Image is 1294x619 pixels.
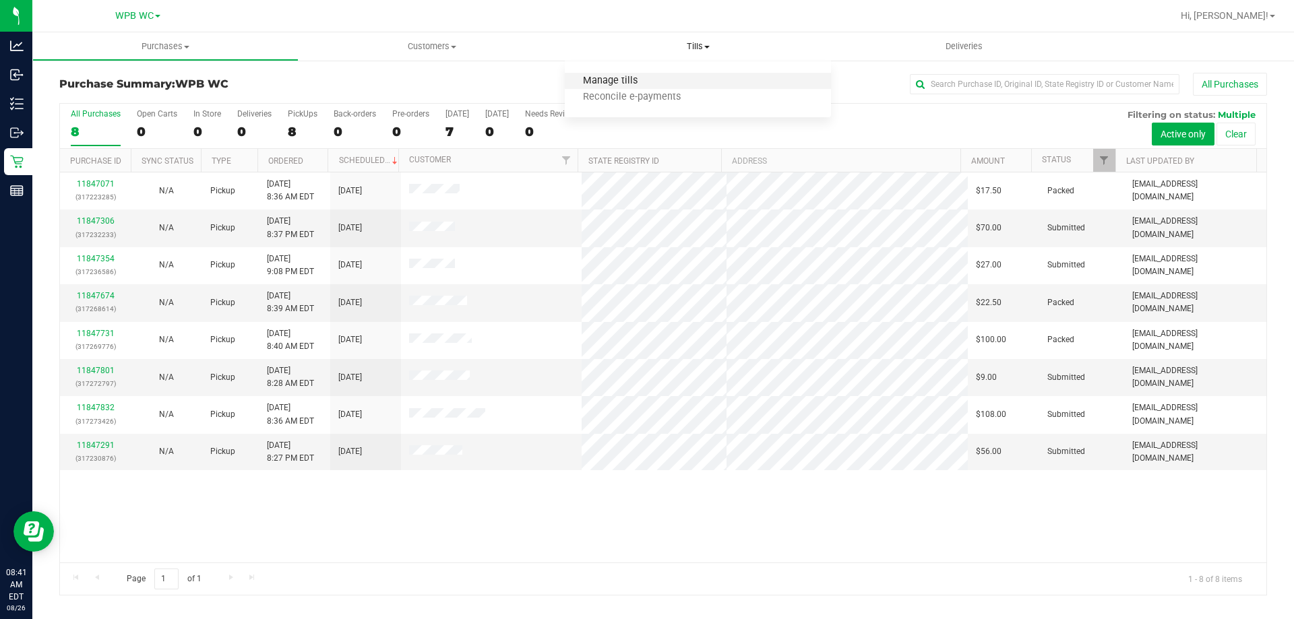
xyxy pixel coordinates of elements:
a: 11847801 [77,366,115,375]
span: WPB WC [175,77,228,90]
span: Not Applicable [159,260,174,269]
p: (317232233) [68,228,123,241]
a: 11847291 [77,441,115,450]
span: [DATE] 9:08 PM EDT [267,253,314,278]
span: Pickup [210,445,235,458]
div: 0 [137,124,177,139]
span: [DATE] [338,333,362,346]
button: N/A [159,371,174,384]
span: Pickup [210,296,235,309]
span: [DATE] 8:37 PM EDT [267,215,314,240]
button: N/A [159,445,174,458]
a: Customer [409,155,451,164]
a: Filter [1093,149,1115,172]
span: Filtering on status: [1128,109,1215,120]
span: [EMAIL_ADDRESS][DOMAIN_NAME] [1132,178,1258,203]
span: Submitted [1047,371,1085,384]
span: [EMAIL_ADDRESS][DOMAIN_NAME] [1132,439,1258,465]
span: [DATE] [338,185,362,197]
span: Not Applicable [159,335,174,344]
span: 1 - 8 of 8 items [1177,568,1253,589]
p: (317268614) [68,302,123,315]
a: 11847354 [77,254,115,263]
div: Open Carts [137,109,177,119]
div: PickUps [288,109,317,119]
a: 11847306 [77,216,115,226]
div: [DATE] [445,109,469,119]
span: [DATE] [338,259,362,271]
span: Not Applicable [159,298,174,307]
span: Submitted [1047,259,1085,271]
inline-svg: Analytics [10,39,24,53]
span: $70.00 [976,222,1002,234]
div: 7 [445,124,469,139]
div: 0 [193,124,221,139]
button: All Purchases [1193,73,1267,96]
inline-svg: Inventory [10,97,24,110]
span: $9.00 [976,371,997,384]
span: Pickup [210,222,235,234]
span: [EMAIL_ADDRESS][DOMAIN_NAME] [1132,290,1258,315]
a: Filter [555,149,578,172]
span: Packed [1047,296,1074,309]
span: [DATE] [338,296,362,309]
p: 08:41 AM EDT [6,566,26,603]
span: $56.00 [976,445,1002,458]
th: Address [721,149,960,172]
a: 11847731 [77,329,115,338]
span: Purchases [33,40,298,53]
span: [EMAIL_ADDRESS][DOMAIN_NAME] [1132,364,1258,390]
a: Sync Status [142,156,193,166]
a: Last Updated By [1126,156,1194,166]
button: Clear [1216,123,1256,145]
inline-svg: Inbound [10,68,24,82]
div: 8 [288,124,317,139]
span: [DATE] 8:36 AM EDT [267,178,314,203]
a: Purchases [32,32,299,61]
a: State Registry ID [588,156,659,166]
span: $27.00 [976,259,1002,271]
span: Deliveries [927,40,1001,53]
input: 1 [154,568,179,589]
button: N/A [159,259,174,271]
span: [DATE] 8:39 AM EDT [267,290,314,315]
p: (317272797) [68,377,123,390]
span: [EMAIL_ADDRESS][DOMAIN_NAME] [1132,327,1258,353]
span: Page of 1 [115,568,212,589]
p: (317273426) [68,415,123,428]
span: Pickup [210,371,235,384]
button: N/A [159,408,174,421]
div: 0 [525,124,575,139]
div: 0 [485,124,509,139]
a: Deliveries [831,32,1097,61]
div: 0 [237,124,272,139]
inline-svg: Outbound [10,126,24,139]
a: Type [212,156,231,166]
div: Deliveries [237,109,272,119]
span: $17.50 [976,185,1002,197]
span: Not Applicable [159,447,174,456]
span: Pickup [210,185,235,197]
a: Amount [971,156,1005,166]
a: Customers [299,32,565,61]
div: 8 [71,124,121,139]
div: 0 [392,124,429,139]
span: Not Applicable [159,223,174,232]
div: Pre-orders [392,109,429,119]
span: [DATE] 8:27 PM EDT [267,439,314,465]
span: [DATE] 8:36 AM EDT [267,401,314,427]
span: $100.00 [976,333,1006,346]
inline-svg: Reports [10,184,24,197]
a: 11847832 [77,403,115,412]
p: (317236586) [68,265,123,278]
span: $108.00 [976,408,1006,421]
inline-svg: Retail [10,155,24,168]
span: Pickup [210,259,235,271]
a: Status [1042,155,1071,164]
span: Tills [565,40,831,53]
div: In Store [193,109,221,119]
span: Submitted [1047,445,1085,458]
div: Needs Review [525,109,575,119]
span: [DATE] [338,222,362,234]
span: Hi, [PERSON_NAME]! [1181,10,1268,21]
